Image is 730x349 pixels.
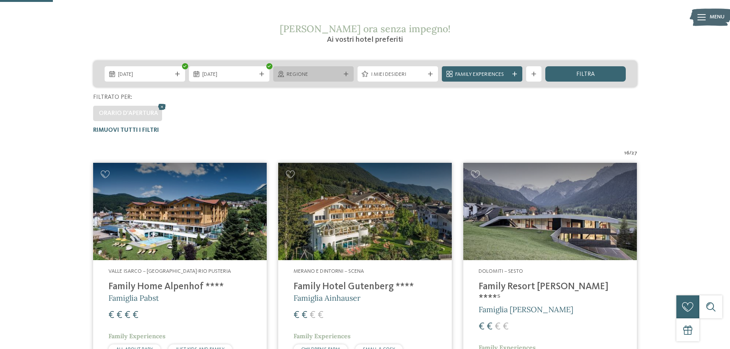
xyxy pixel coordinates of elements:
span: / [629,149,632,157]
span: Rimuovi tutti i filtri [93,127,159,133]
span: Orario d'apertura [99,110,158,116]
span: [PERSON_NAME] ora senza impegno! [280,23,451,35]
span: Valle Isarco – [GEOGRAPHIC_DATA]-Rio Pusteria [108,269,231,274]
img: Family Resort Rainer ****ˢ [463,163,637,261]
span: Ai vostri hotel preferiti [327,36,403,44]
span: 16 [624,149,629,157]
span: € [479,322,484,332]
span: € [294,310,299,320]
span: € [116,310,122,320]
span: [DATE] [118,71,172,79]
span: € [310,310,315,320]
span: € [108,310,114,320]
span: € [503,322,509,332]
h4: Family Home Alpenhof **** [108,281,251,293]
span: Family Experiences [108,332,166,340]
span: € [133,310,138,320]
span: € [302,310,307,320]
img: Family Hotel Gutenberg **** [278,163,452,261]
span: I miei desideri [371,71,425,79]
span: Famiglia Ainhauser [294,293,361,303]
span: [DATE] [202,71,256,79]
span: € [125,310,130,320]
span: Merano e dintorni – Scena [294,269,364,274]
span: Family Experiences [455,71,509,79]
span: filtra [576,71,595,77]
span: Famiglia [PERSON_NAME] [479,305,573,314]
span: € [495,322,500,332]
span: Family Experiences [294,332,351,340]
h4: Family Resort [PERSON_NAME] ****ˢ [479,281,622,304]
span: Famiglia Pabst [108,293,159,303]
span: Regione [287,71,340,79]
span: Dolomiti – Sesto [479,269,523,274]
span: € [487,322,492,332]
span: 27 [632,149,637,157]
span: Filtrato per: [93,94,132,100]
span: € [318,310,323,320]
img: Family Home Alpenhof **** [93,163,267,261]
h4: Family Hotel Gutenberg **** [294,281,436,293]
